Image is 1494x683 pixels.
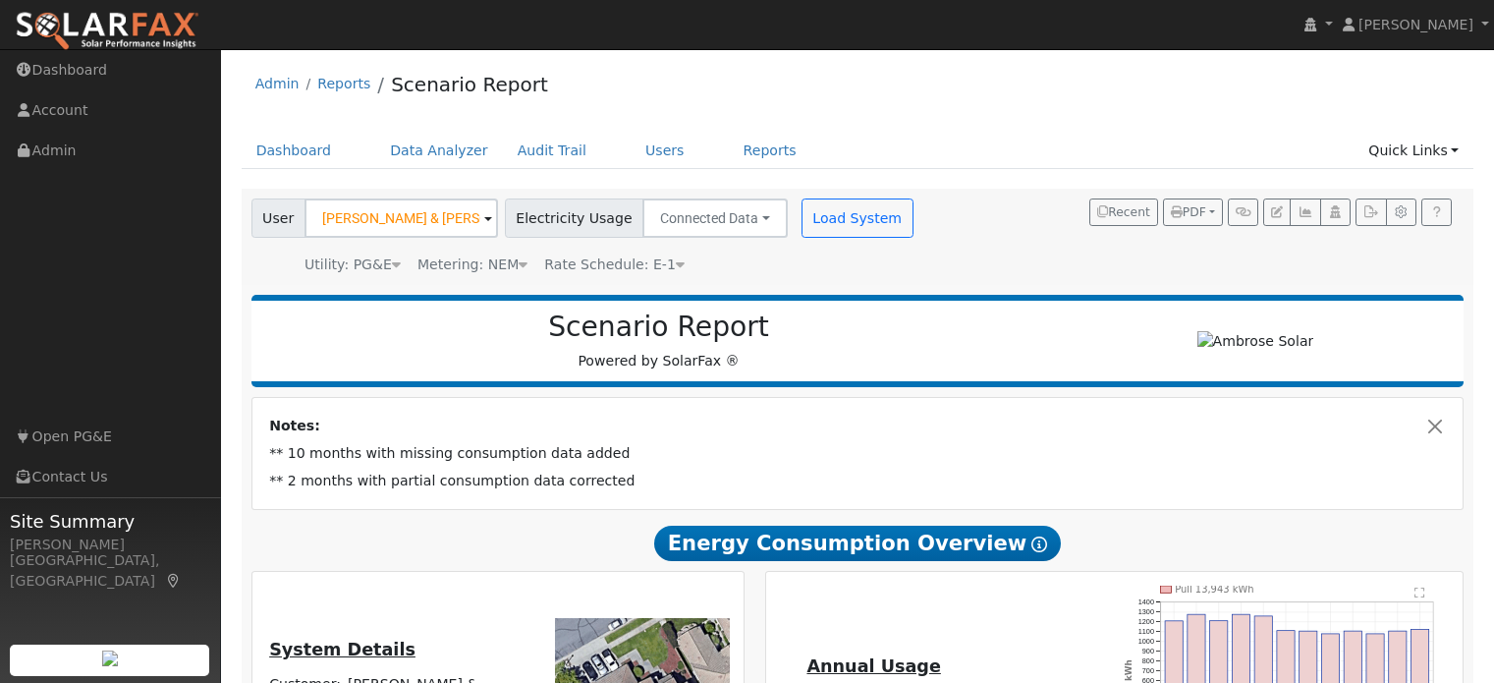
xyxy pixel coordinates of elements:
a: Admin [255,76,300,91]
button: Settings [1386,199,1416,226]
text: 1000 [1138,637,1154,646]
div: Powered by SolarFax ® [261,311,1057,371]
span: Electricity Usage [505,199,643,238]
img: Ambrose Solar [1197,331,1314,352]
img: SolarFax [15,11,199,52]
button: Connected Data [642,199,788,238]
button: Multi-Series Graph [1290,199,1320,226]
a: Dashboard [242,133,347,169]
td: ** 2 months with partial consumption data corrected [266,468,1450,495]
a: Help Link [1421,199,1452,226]
i: Show Help [1031,537,1047,552]
span: PDF [1171,205,1206,219]
button: PDF [1163,199,1223,226]
span: Site Summary [10,508,210,535]
img: retrieve [102,651,118,666]
a: Map [165,573,183,589]
div: [PERSON_NAME] [10,535,210,555]
text: 700 [1142,666,1154,675]
button: Recent [1089,199,1158,226]
div: [GEOGRAPHIC_DATA], [GEOGRAPHIC_DATA] [10,550,210,592]
h2: Scenario Report [271,311,1046,344]
span: User [251,199,305,238]
button: Login As [1320,199,1351,226]
input: Select a User [304,199,498,238]
button: Edit User [1263,199,1291,226]
text: 1300 [1138,607,1154,616]
u: Annual Usage [806,656,940,676]
button: Generate Report Link [1228,199,1258,226]
a: Scenario Report [391,73,548,96]
a: Users [631,133,699,169]
span: Energy Consumption Overview [654,526,1061,561]
strong: Notes: [269,418,320,433]
div: Utility: PG&E [304,255,401,275]
text: kWh [1125,659,1134,681]
text: 1100 [1138,627,1154,636]
button: Load System [802,199,913,238]
span: [PERSON_NAME] [1358,17,1473,32]
a: Data Analyzer [375,133,503,169]
text: 800 [1142,656,1154,665]
a: Quick Links [1354,133,1473,169]
a: Reports [729,133,811,169]
text: 900 [1142,647,1154,655]
div: Metering: NEM [417,255,527,275]
span: Alias: HE1 [544,256,685,272]
u: System Details [269,640,415,659]
a: Audit Trail [503,133,601,169]
button: Export Interval Data [1356,199,1386,226]
text: 1200 [1138,617,1154,626]
button: Close [1425,416,1446,436]
td: ** 10 months with missing consumption data added [266,440,1450,468]
a: Reports [317,76,370,91]
text: 1400 [1138,598,1154,606]
text: Pull 13,943 kWh [1176,584,1255,595]
text:  [1415,587,1426,598]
